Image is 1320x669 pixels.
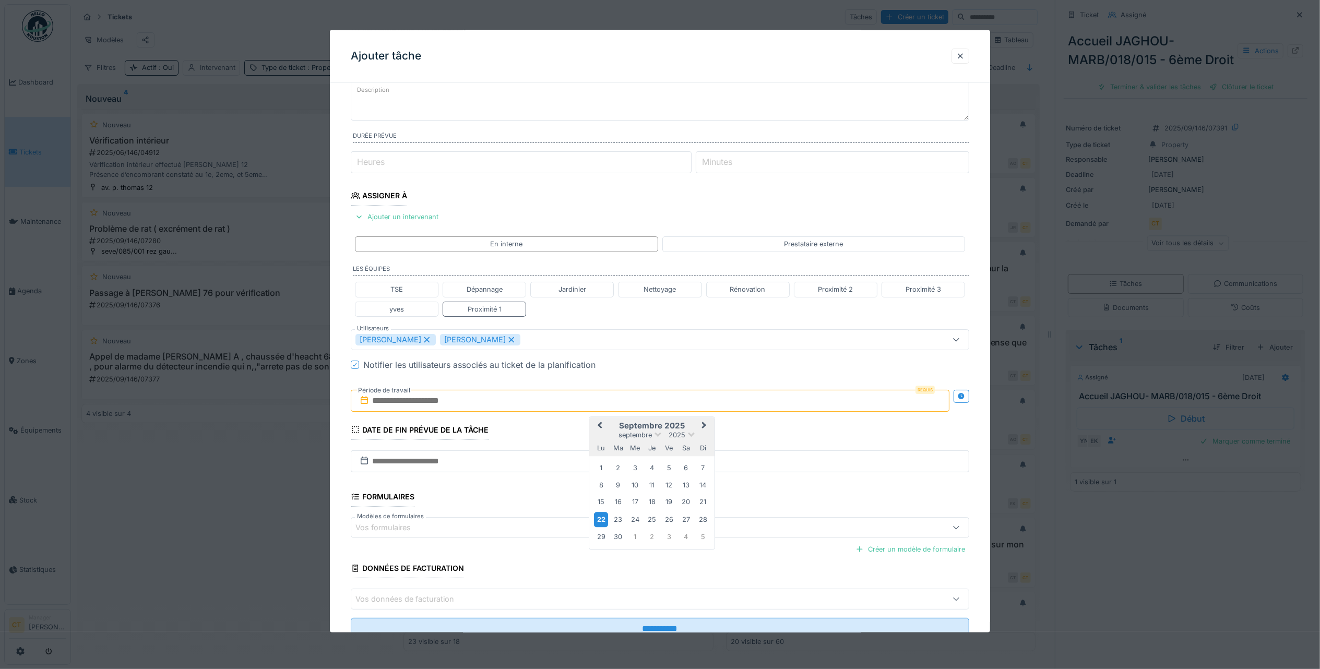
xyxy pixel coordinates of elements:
span: 2025 [669,431,685,439]
div: Choose vendredi 26 septembre 2025 [662,512,676,527]
div: [PERSON_NAME] [440,333,520,345]
div: Requis [915,385,935,393]
div: Choose mardi 9 septembre 2025 [611,478,625,492]
div: Choose jeudi 4 septembre 2025 [645,461,659,475]
div: Date de fin prévue de la tâche [351,422,489,439]
div: Choose jeudi 11 septembre 2025 [645,478,659,492]
div: Choose dimanche 14 septembre 2025 [696,478,710,492]
label: Les équipes [353,264,969,276]
div: Choose jeudi 25 septembre 2025 [645,512,659,527]
div: Formulaires [351,489,414,507]
div: Proximité 1 [468,304,502,314]
div: Choose jeudi 18 septembre 2025 [645,495,659,509]
div: Ajouter un intervenant [351,210,443,224]
span: septembre [619,431,652,439]
div: Jardinier [558,284,586,294]
div: Notifier les utilisateurs associés au ticket de la planification [363,358,596,371]
div: lundi [594,441,608,455]
label: Heures [355,156,387,168]
div: Choose mercredi 17 septembre 2025 [628,495,642,509]
label: Période de travail [357,384,411,396]
div: Choose samedi 4 octobre 2025 [679,530,693,544]
label: Modèles de formulaires [355,512,426,521]
div: Proximité 2 [818,284,853,294]
label: Minutes [700,156,734,168]
div: Choose mercredi 3 septembre 2025 [628,461,642,475]
div: Choose mardi 30 septembre 2025 [611,530,625,544]
div: Choose lundi 15 septembre 2025 [594,495,608,509]
div: Rénovation [730,284,766,294]
div: Choose jeudi 2 octobre 2025 [645,530,659,544]
div: mercredi [628,441,642,455]
label: Durée prévue [353,132,969,143]
div: Month septembre, 2025 [593,460,711,545]
button: Previous Month [590,418,607,435]
div: Choose lundi 22 septembre 2025 [594,512,608,527]
div: Dépannage [467,284,503,294]
div: Choose dimanche 7 septembre 2025 [696,461,710,475]
div: Choose samedi 20 septembre 2025 [679,495,693,509]
div: Nettoyage [644,284,676,294]
h2: septembre 2025 [589,421,715,431]
div: Choose vendredi 5 septembre 2025 [662,461,676,475]
div: Choose dimanche 5 octobre 2025 [696,530,710,544]
div: Choose mercredi 24 septembre 2025 [628,512,642,527]
div: [PERSON_NAME] [355,333,436,345]
div: Choose samedi 27 septembre 2025 [679,512,693,527]
div: Choose mercredi 1 octobre 2025 [628,530,642,544]
div: Choose vendredi 19 septembre 2025 [662,495,676,509]
div: mardi [611,441,625,455]
div: Choose dimanche 28 septembre 2025 [696,512,710,527]
div: Proximité 3 [906,284,941,294]
h3: Ajouter tâche [351,50,421,63]
div: Choose dimanche 21 septembre 2025 [696,495,710,509]
div: Choose samedi 13 septembre 2025 [679,478,693,492]
div: samedi [679,441,693,455]
div: Assigner à [351,188,407,206]
div: Choose samedi 6 septembre 2025 [679,461,693,475]
div: Choose lundi 8 septembre 2025 [594,478,608,492]
div: yves [389,304,404,314]
div: Vos données de facturation [355,593,469,605]
div: Choose lundi 1 septembre 2025 [594,461,608,475]
div: jeudi [645,441,659,455]
div: vendredi [662,441,676,455]
div: Créer un modèle de formulaire [851,542,969,556]
div: Prestataire externe [784,239,843,249]
label: Utilisateurs [355,324,391,332]
div: Choose vendredi 12 septembre 2025 [662,478,676,492]
button: Next Month [697,418,713,435]
label: Description [355,83,391,97]
div: Vos formulaires [355,522,425,533]
div: Choose vendredi 3 octobre 2025 [662,530,676,544]
div: Données de facturation [351,560,464,578]
div: Choose mercredi 10 septembre 2025 [628,478,642,492]
div: En interne [490,239,522,249]
div: TSE [390,284,403,294]
div: Choose mardi 23 septembre 2025 [611,512,625,527]
div: Choose mardi 16 septembre 2025 [611,495,625,509]
div: Choose mardi 2 septembre 2025 [611,461,625,475]
div: Choose lundi 29 septembre 2025 [594,530,608,544]
div: dimanche [696,441,710,455]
